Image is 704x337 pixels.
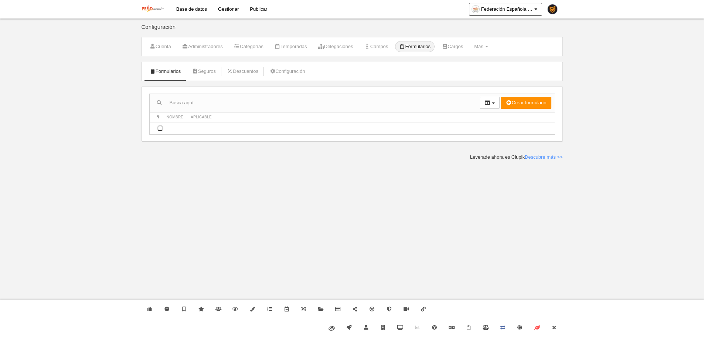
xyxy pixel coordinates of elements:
[470,154,563,161] div: Leverade ahora es Clupik
[395,41,435,52] a: Formularios
[167,115,184,119] span: Nombre
[548,4,557,14] img: PaK018JKw3ps.30x30.jpg
[265,66,309,77] a: Configuración
[525,154,563,160] a: Descubre más >>
[481,6,533,13] span: Federación Española de Baile Deportivo
[314,41,357,52] a: Delegaciones
[178,41,227,52] a: Administradores
[469,3,542,16] a: Federación Española de Baile Deportivo
[470,41,492,52] a: Más
[474,44,483,49] span: Más
[329,326,335,331] img: fiware.svg
[146,66,185,77] a: Formularios
[472,6,479,13] img: OatNQHFxSctg.30x30.jpg
[146,41,175,52] a: Cuenta
[188,66,220,77] a: Seguros
[271,41,311,52] a: Temporadas
[223,66,262,77] a: Descuentos
[191,115,212,119] span: Aplicable
[230,41,268,52] a: Categorías
[142,24,563,37] div: Configuración
[142,4,165,13] img: Federación Española de Baile Deportivo
[150,97,480,108] input: Busca aquí
[360,41,392,52] a: Campos
[438,41,467,52] a: Cargos
[501,97,551,109] button: Crear formulario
